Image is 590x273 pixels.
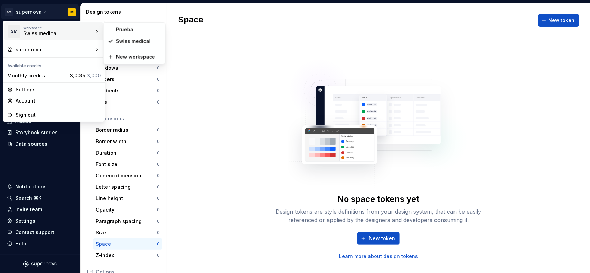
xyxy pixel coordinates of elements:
span: 3,000 / [70,72,101,78]
div: Swiss medical [23,30,82,37]
div: Sign out [16,111,101,118]
div: Monthly credits [7,72,67,79]
div: Settings [16,86,101,93]
span: 3,000 [87,72,101,78]
div: Available credits [4,59,103,70]
div: Prueba [116,26,161,33]
div: supernova [16,46,94,53]
div: Swiss medical [116,38,161,45]
div: New workspace [116,53,161,60]
div: Account [16,97,101,104]
div: SM [8,25,20,38]
div: Workspace [23,26,94,30]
